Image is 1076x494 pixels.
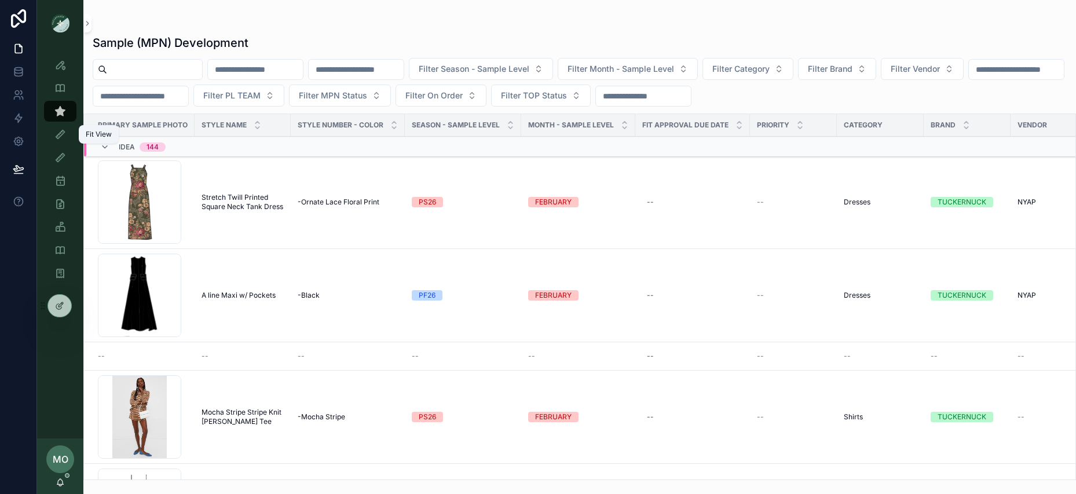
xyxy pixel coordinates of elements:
[931,352,1004,361] a: --
[642,193,743,211] a: --
[844,412,917,422] a: Shirts
[412,352,514,361] a: --
[647,352,654,361] div: --
[757,291,830,300] a: --
[289,85,391,107] button: Select Button
[702,58,793,80] button: Select Button
[405,90,463,101] span: Filter On Order
[642,120,729,130] span: Fit Approval Due Date
[1018,291,1036,300] span: NYAP
[202,408,284,426] a: Mocha Stripe Stripe Knit [PERSON_NAME] Tee
[396,85,486,107] button: Select Button
[568,63,674,75] span: Filter Month - Sample Level
[757,197,830,207] a: --
[202,291,276,300] span: A line Maxi w/ Pockets
[298,291,320,300] span: -Black
[202,193,284,211] a: Stretch Twill Printed Square Neck Tank Dress
[202,291,284,300] a: A line Maxi w/ Pockets
[202,352,284,361] a: --
[881,58,964,80] button: Select Button
[938,412,986,422] div: TUCKERNUCK
[412,290,514,301] a: PF26
[202,120,247,130] span: Style Name
[931,412,1004,422] a: TUCKERNUCK
[93,35,248,51] h1: Sample (MPN) Development
[412,197,514,207] a: PS26
[647,197,654,207] div: --
[412,412,514,422] a: PS26
[844,120,883,130] span: Category
[193,85,284,107] button: Select Button
[844,352,917,361] a: --
[844,197,870,207] span: Dresses
[298,412,345,422] span: -Mocha Stripe
[51,14,69,32] img: App logo
[1018,197,1036,207] span: NYAP
[808,63,852,75] span: Filter Brand
[757,352,764,361] span: --
[98,352,188,361] a: --
[931,197,1004,207] a: TUCKERNUCK
[298,197,398,207] a: -Ornate Lace Floral Print
[931,120,956,130] span: Brand
[98,352,105,361] span: --
[37,46,83,299] div: scrollable content
[53,452,68,466] span: MO
[119,142,135,152] span: Idea
[844,197,917,207] a: Dresses
[844,291,917,300] a: Dresses
[535,290,572,301] div: FEBRUARY
[757,291,764,300] span: --
[528,352,535,361] span: --
[844,352,851,361] span: --
[938,290,986,301] div: TUCKERNUCK
[202,352,208,361] span: --
[757,412,830,422] a: --
[938,197,986,207] div: TUCKERNUCK
[647,412,654,422] div: --
[86,130,112,139] div: Fit View
[299,90,367,101] span: Filter MPN Status
[419,63,529,75] span: Filter Season - Sample Level
[419,197,436,207] div: PS26
[844,412,863,422] span: Shirts
[757,197,764,207] span: --
[147,142,159,152] div: 144
[642,408,743,426] a: --
[203,90,261,101] span: Filter PL TEAM
[491,85,591,107] button: Select Button
[844,291,870,300] span: Dresses
[712,63,770,75] span: Filter Category
[412,352,419,361] span: --
[535,412,572,422] div: FEBRUARY
[501,90,567,101] span: Filter TOP Status
[528,352,628,361] a: --
[1018,352,1024,361] span: --
[535,197,572,207] div: FEBRUARY
[298,352,398,361] a: --
[298,291,398,300] a: -Black
[1018,120,1047,130] span: Vendor
[298,197,379,207] span: -Ornate Lace Floral Print
[642,286,743,305] a: --
[412,120,500,130] span: Season - Sample Level
[931,352,938,361] span: --
[528,120,614,130] span: MONTH - SAMPLE LEVEL
[757,412,764,422] span: --
[298,352,305,361] span: --
[757,120,789,130] span: PRIORITY
[528,412,628,422] a: FEBRUARY
[298,120,383,130] span: Style Number - Color
[931,290,1004,301] a: TUCKERNUCK
[757,352,830,361] a: --
[558,58,698,80] button: Select Button
[528,197,628,207] a: FEBRUARY
[642,347,743,365] a: --
[798,58,876,80] button: Select Button
[98,120,188,130] span: Primary Sample Photo
[298,412,398,422] a: -Mocha Stripe
[647,291,654,300] div: --
[419,290,435,301] div: PF26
